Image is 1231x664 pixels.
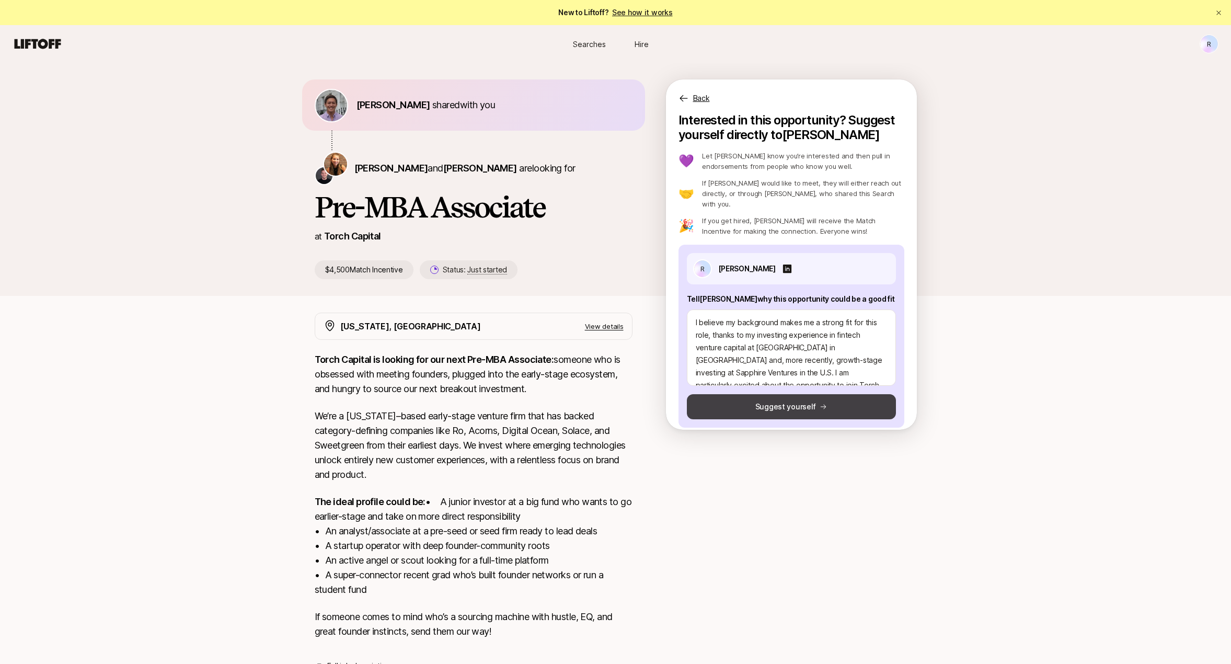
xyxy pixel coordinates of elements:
p: 💜 [678,155,694,167]
p: If someone comes to mind who’s a sourcing machine with hustle, EQ, and great founder instincts, s... [315,610,632,639]
a: Hire [616,35,668,54]
p: View details [585,321,624,331]
p: [US_STATE], [GEOGRAPHIC_DATA] [340,319,481,333]
p: Tell [PERSON_NAME] why this opportunity could be a good fit [687,293,896,305]
p: If you get hired, [PERSON_NAME] will receive the Match Incentive for making the connection. Every... [702,215,904,236]
span: [PERSON_NAME] [354,163,428,174]
p: • A junior investor at a big fund who wants to go earlier-stage and take on more direct responsib... [315,495,632,597]
p: are looking for [354,161,576,176]
p: Back [693,92,710,105]
a: Torch Capital [324,231,381,242]
p: [PERSON_NAME] [718,262,776,275]
img: Katie Reiner [324,153,347,176]
span: [PERSON_NAME] [356,99,430,110]
a: See how it works [612,8,673,17]
p: R [1207,38,1211,50]
p: Status: [443,264,507,276]
p: If [PERSON_NAME] would like to meet, they will either reach out directly, or through [PERSON_NAME... [702,178,904,209]
button: Suggest yourself [687,394,896,419]
p: 🎉 [678,220,694,232]
p: $4,500 Match Incentive [315,260,413,279]
p: shared [356,98,500,112]
p: someone who is obsessed with meeting founders, plugged into the early-stage ecosystem, and hungry... [315,352,632,396]
h1: Pre-MBA Associate [315,191,632,223]
span: Searches [573,39,606,50]
span: [PERSON_NAME] [443,163,517,174]
a: Searches [563,35,616,54]
span: and [428,163,516,174]
span: with you [460,99,496,110]
span: New to Liftoff? [558,6,672,19]
span: Just started [467,265,507,274]
p: Interested in this opportunity? Suggest yourself directly to [PERSON_NAME] [678,113,904,142]
p: Let [PERSON_NAME] know you’re interested and then pull in endorsements from people who know you w... [702,151,904,171]
p: We’re a [US_STATE]–based early-stage venture firm that has backed category-defining companies lik... [315,409,632,482]
p: at [315,230,322,243]
img: 6a789d04_5a2c_4d90_89c3_1844cea13251.jpg [316,90,347,121]
img: Christopher Harper [316,167,332,184]
strong: Torch Capital is looking for our next Pre-MBA Associate: [315,354,554,365]
p: R [700,262,705,275]
button: R [1200,35,1218,53]
strong: The ideal profile could be: [315,496,425,507]
span: Hire [635,39,649,50]
textarea: I believe my background makes me a strong fit for this role, thanks to my investing experience in... [687,310,896,386]
p: 🤝 [678,187,694,200]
